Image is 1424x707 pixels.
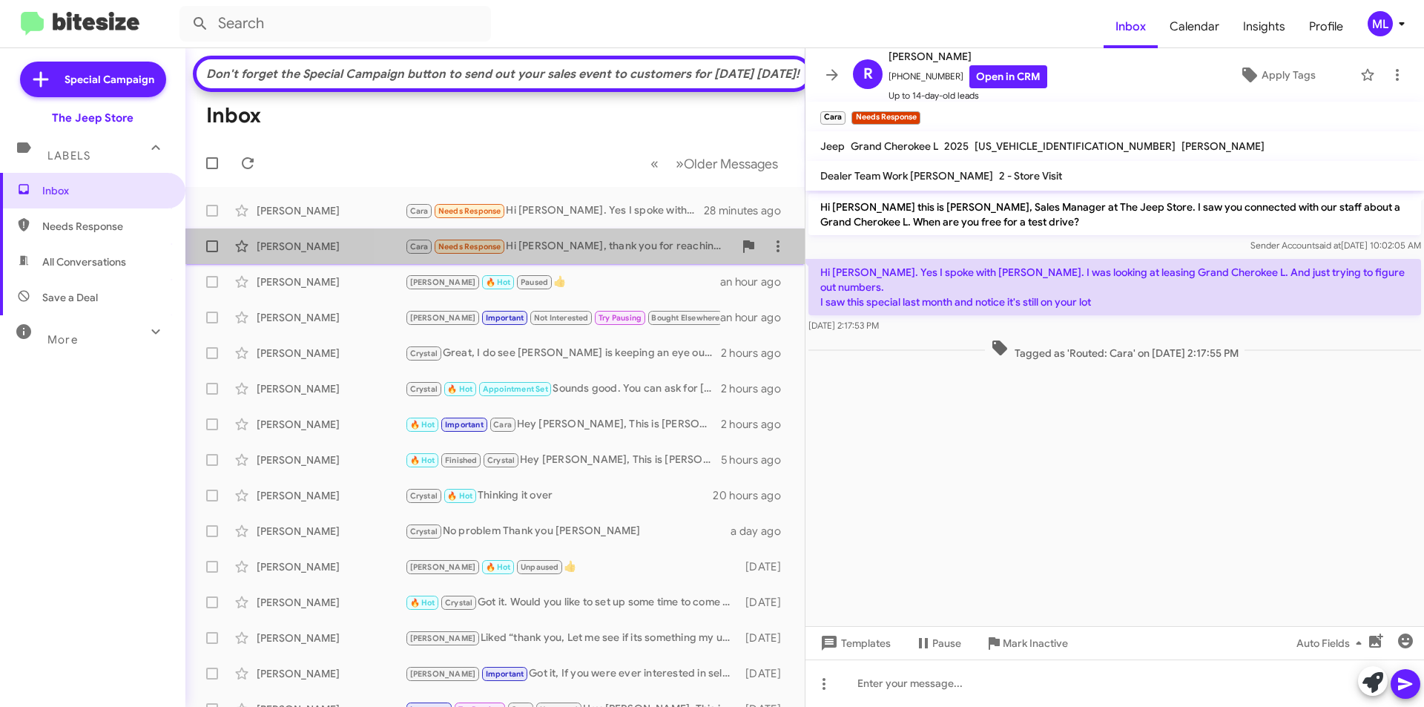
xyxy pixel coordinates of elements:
[973,630,1080,657] button: Mark Inactive
[405,487,713,504] div: Thinking it over
[863,62,873,86] span: R
[410,527,438,536] span: Crystal
[410,349,438,358] span: Crystal
[405,238,734,255] div: Hi [PERSON_NAME], thank you for reaching out. Yes, I have been in touch with [PERSON_NAME] about ...
[410,384,438,394] span: Crystal
[405,523,731,540] div: No problem Thank you [PERSON_NAME]
[410,562,476,572] span: [PERSON_NAME]
[704,203,793,218] div: 28 minutes ago
[820,169,993,182] span: Dealer Team Work [PERSON_NAME]
[42,219,168,234] span: Needs Response
[650,154,659,173] span: «
[410,669,476,679] span: [PERSON_NAME]
[721,417,793,432] div: 2 hours ago
[410,242,429,251] span: Cara
[405,416,721,433] div: Hey [PERSON_NAME], This is [PERSON_NAME] lefthand sales manager at the jeep store in [GEOGRAPHIC_...
[52,111,133,125] div: The Jeep Store
[975,139,1176,153] span: [US_VEHICLE_IDENTIFICATION_NUMBER]
[445,456,478,465] span: Finished
[410,456,435,465] span: 🔥 Hot
[684,156,778,172] span: Older Messages
[1296,630,1368,657] span: Auto Fields
[651,313,719,323] span: Bought Elsewhere
[257,417,405,432] div: [PERSON_NAME]
[20,62,166,97] a: Special Campaign
[1297,5,1355,48] span: Profile
[42,183,168,198] span: Inbox
[257,595,405,610] div: [PERSON_NAME]
[438,206,501,216] span: Needs Response
[410,420,435,430] span: 🔥 Hot
[817,630,891,657] span: Templates
[257,488,405,503] div: [PERSON_NAME]
[808,320,879,331] span: [DATE] 2:17:53 PM
[721,453,793,467] div: 5 hours ago
[1201,62,1353,88] button: Apply Tags
[493,420,512,430] span: Cara
[405,274,720,291] div: 👍
[642,148,787,179] nav: Page navigation example
[969,65,1047,88] a: Open in CRM
[486,313,524,323] span: Important
[932,630,961,657] span: Pause
[808,259,1421,315] p: Hi [PERSON_NAME]. Yes I spoke with [PERSON_NAME]. I was looking at leasing Grand Cherokee L. And ...
[1315,240,1341,251] span: said at
[903,630,973,657] button: Pause
[731,524,793,539] div: a day ago
[721,381,793,396] div: 2 hours ago
[486,277,511,287] span: 🔥 Hot
[599,313,642,323] span: Try Pausing
[667,148,787,179] button: Next
[721,346,793,361] div: 2 hours ago
[447,384,472,394] span: 🔥 Hot
[487,456,515,465] span: Crystal
[47,333,78,346] span: More
[1355,11,1408,36] button: ML
[985,339,1245,361] span: Tagged as 'Routed: Cara' on [DATE] 2:17:55 PM
[405,630,738,647] div: Liked “thank you, Let me see if its something my used car manager would be interested in.”
[47,149,90,162] span: Labels
[851,111,920,125] small: Needs Response
[1285,630,1379,657] button: Auto Fields
[410,491,438,501] span: Crystal
[447,491,472,501] span: 🔥 Hot
[405,381,721,398] div: Sounds good. You can ask for [PERSON_NAME] when you arrive.
[405,309,720,326] div: Absolutely! Glad it worked out and you were able to get it. Good luck with the vehicle and let us...
[521,277,548,287] span: Paused
[1181,139,1265,153] span: [PERSON_NAME]
[405,594,738,611] div: Got it. Would you like to set up some time to come in to explore your options ?
[405,203,704,220] div: Hi [PERSON_NAME]. Yes I spoke with [PERSON_NAME]. I was looking at leasing Grand Cherokee L. And ...
[445,420,484,430] span: Important
[1104,5,1158,48] span: Inbox
[820,111,845,125] small: Cara
[521,562,559,572] span: Unpaused
[999,169,1062,182] span: 2 - Store Visit
[405,452,721,469] div: Hey [PERSON_NAME], This is [PERSON_NAME] lefthand from the jeep store. Hope you are well, Just wa...
[805,630,903,657] button: Templates
[206,104,261,128] h1: Inbox
[720,310,793,325] div: an hour ago
[204,67,802,82] div: Don't forget the Special Campaign button to send out your sales event to customers for [DATE] [DA...
[257,559,405,574] div: [PERSON_NAME]
[257,631,405,645] div: [PERSON_NAME]
[486,562,511,572] span: 🔥 Hot
[410,598,435,608] span: 🔥 Hot
[1003,630,1068,657] span: Mark Inactive
[257,453,405,467] div: [PERSON_NAME]
[738,631,793,645] div: [DATE]
[944,139,969,153] span: 2025
[1368,11,1393,36] div: ML
[1231,5,1297,48] a: Insights
[65,72,154,87] span: Special Campaign
[405,559,738,576] div: 👍
[257,346,405,361] div: [PERSON_NAME]
[438,242,501,251] span: Needs Response
[889,47,1047,65] span: [PERSON_NAME]
[1158,5,1231,48] a: Calendar
[42,254,126,269] span: All Conversations
[1250,240,1421,251] span: Sender Account [DATE] 10:02:05 AM
[534,313,589,323] span: Not Interested
[808,194,1421,235] p: Hi [PERSON_NAME] this is [PERSON_NAME], Sales Manager at The Jeep Store. I saw you connected with...
[720,274,793,289] div: an hour ago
